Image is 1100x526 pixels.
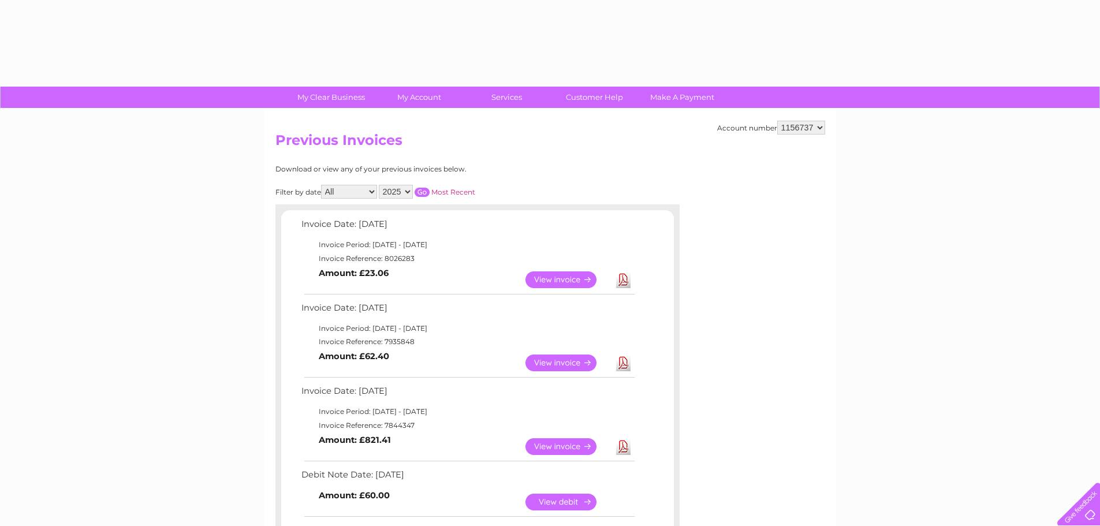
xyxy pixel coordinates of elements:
[525,438,610,455] a: View
[525,355,610,371] a: View
[275,165,579,173] div: Download or view any of your previous invoices below.
[525,494,610,510] a: View
[299,252,636,266] td: Invoice Reference: 8026283
[525,271,610,288] a: View
[459,87,554,108] a: Services
[616,438,631,455] a: Download
[635,87,730,108] a: Make A Payment
[284,87,379,108] a: My Clear Business
[299,405,636,419] td: Invoice Period: [DATE] - [DATE]
[616,271,631,288] a: Download
[319,490,390,501] b: Amount: £60.00
[431,188,475,196] a: Most Recent
[547,87,642,108] a: Customer Help
[371,87,467,108] a: My Account
[299,335,636,349] td: Invoice Reference: 7935848
[616,355,631,371] a: Download
[319,268,389,278] b: Amount: £23.06
[275,132,825,154] h2: Previous Invoices
[299,217,636,238] td: Invoice Date: [DATE]
[717,121,825,135] div: Account number
[299,467,636,488] td: Debit Note Date: [DATE]
[299,383,636,405] td: Invoice Date: [DATE]
[319,351,389,361] b: Amount: £62.40
[275,185,579,199] div: Filter by date
[299,300,636,322] td: Invoice Date: [DATE]
[319,435,391,445] b: Amount: £821.41
[299,238,636,252] td: Invoice Period: [DATE] - [DATE]
[299,419,636,432] td: Invoice Reference: 7844347
[299,322,636,335] td: Invoice Period: [DATE] - [DATE]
